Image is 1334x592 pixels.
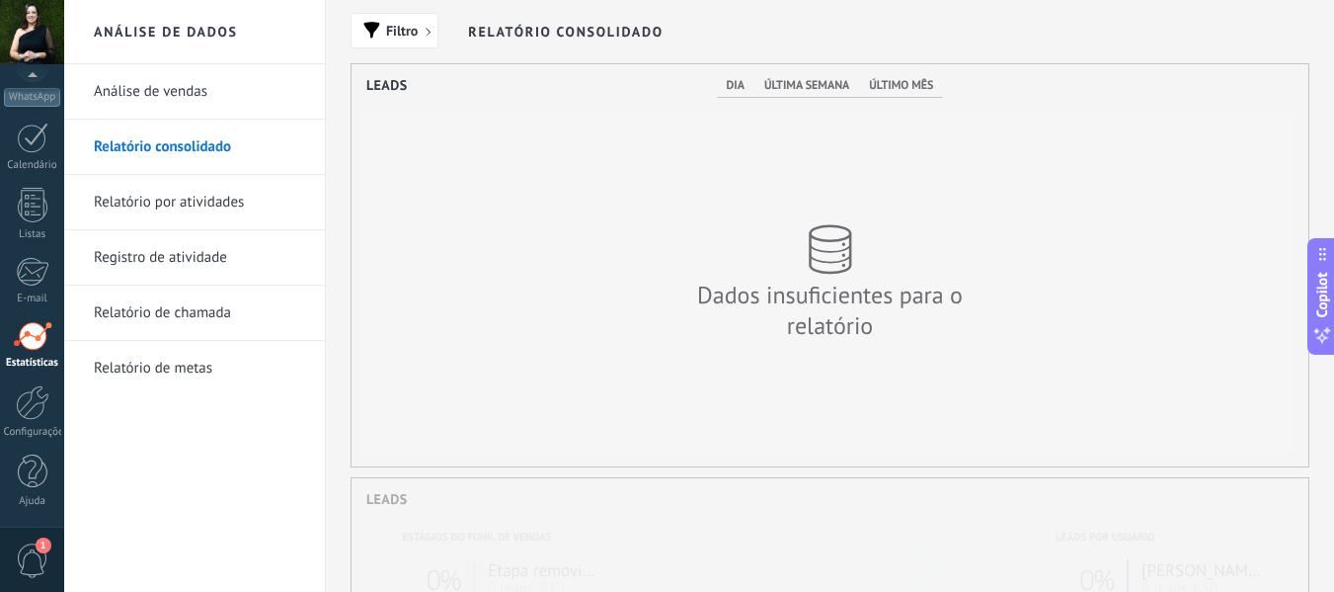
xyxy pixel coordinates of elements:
[351,13,438,48] button: Filtro
[64,286,325,341] li: Relatório de chamada
[94,286,305,341] a: Relatório de chamada
[4,357,61,370] div: Estatísticas
[94,175,305,230] a: Relatório por atividades
[4,159,61,172] div: Calendário
[94,230,305,286] a: Registro de atividade
[386,24,418,38] span: Filtro
[4,228,61,241] div: Listas
[64,120,325,175] li: Relatório consolidado
[64,230,325,286] li: Registro de atividade
[4,426,61,439] div: Configurações
[653,280,1008,341] div: Dados insuficientes para o relatório
[1312,272,1332,317] span: Copilot
[64,175,325,230] li: Relatório por atividades
[64,64,325,120] li: Análise de vendas
[36,538,51,553] span: 1
[94,120,305,175] a: Relatório consolidado
[4,495,61,508] div: Ajuda
[727,78,745,93] span: dia
[64,341,325,395] li: Relatório de metas
[869,78,933,93] span: último mês
[94,64,305,120] a: Análise de vendas
[764,78,849,93] span: última semana
[4,88,60,107] div: WhatsApp
[94,341,305,396] a: Relatório de metas
[4,293,61,305] div: E-mail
